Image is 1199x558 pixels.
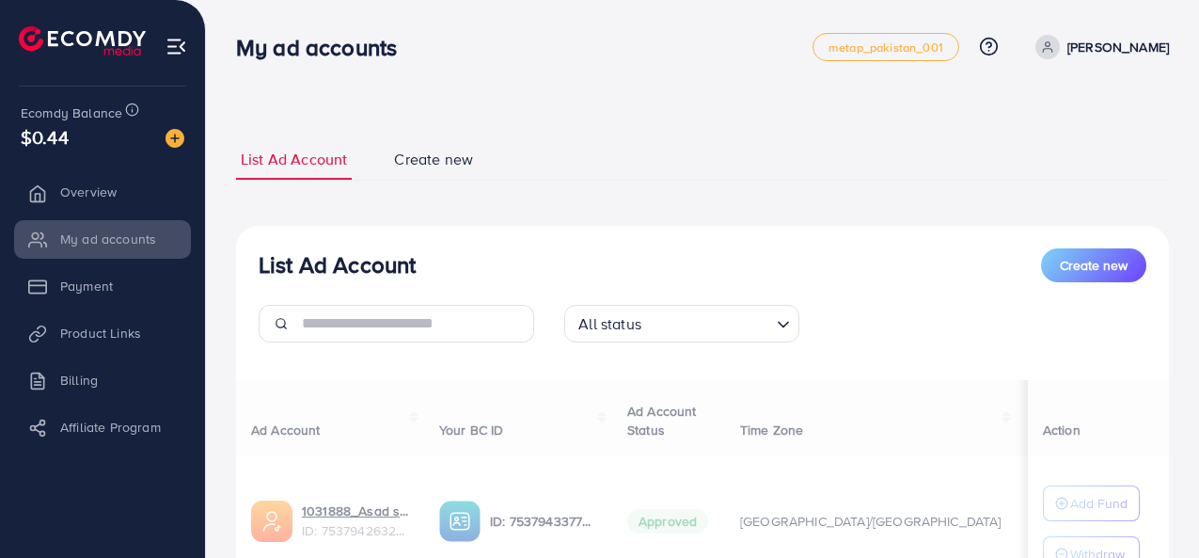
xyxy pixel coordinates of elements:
img: image [166,129,184,148]
span: Ecomdy Balance [21,104,122,122]
span: Create new [394,149,473,170]
input: Search for option [647,307,769,338]
a: [PERSON_NAME] [1028,35,1169,59]
span: List Ad Account [241,149,347,170]
span: $0.44 [21,123,69,151]
h3: My ad accounts [236,34,412,61]
span: metap_pakistan_001 [828,41,943,54]
div: Search for option [564,305,799,343]
button: Create new [1041,248,1146,282]
img: logo [19,26,146,56]
p: [PERSON_NAME] [1067,36,1169,58]
img: menu [166,36,187,57]
span: Create new [1060,256,1128,275]
a: metap_pakistan_001 [812,33,959,61]
h3: List Ad Account [259,251,416,279]
span: All status [575,311,645,338]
